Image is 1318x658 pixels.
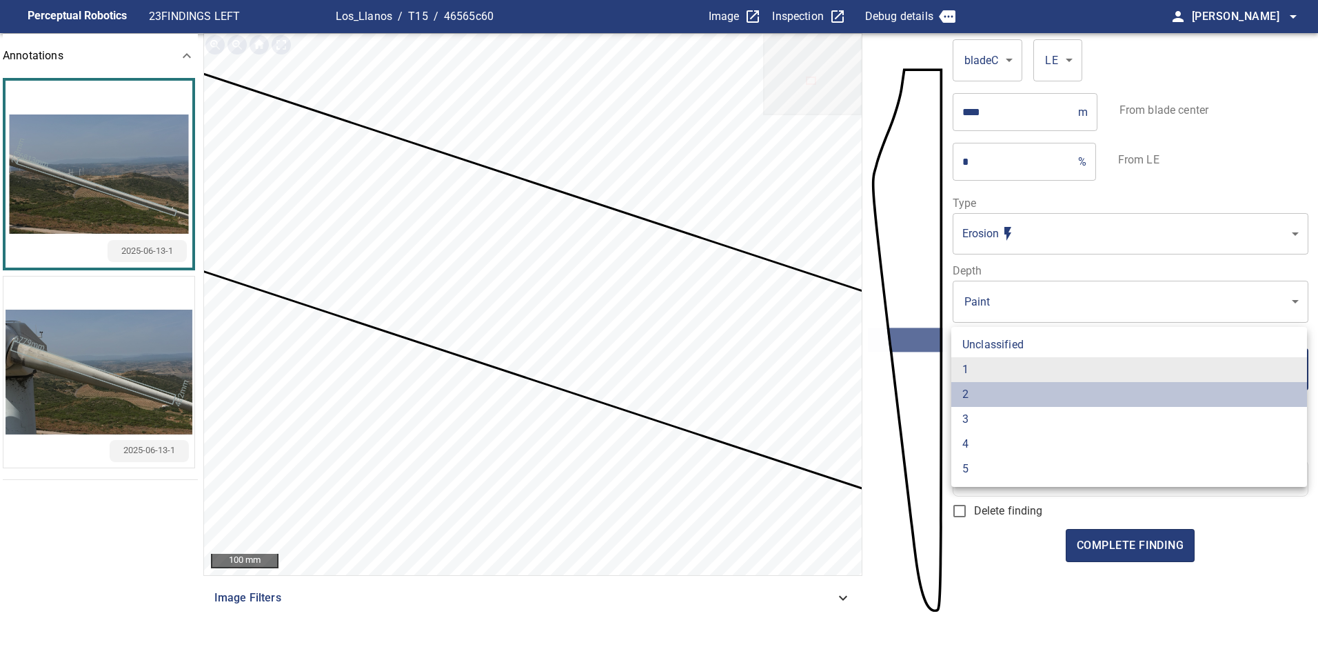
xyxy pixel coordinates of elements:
li: 1 [951,357,1307,382]
li: 3 [951,407,1307,432]
li: 4 [951,432,1307,457]
li: 2 [951,382,1307,407]
li: 5 [951,457,1307,481]
li: Unclassified [951,332,1307,357]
